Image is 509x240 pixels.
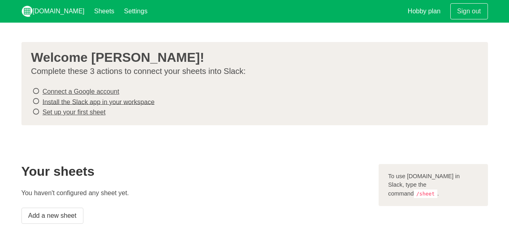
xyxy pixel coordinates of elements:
[31,50,472,65] h3: Welcome [PERSON_NAME]!
[379,164,488,206] div: To use [DOMAIN_NAME] in Slack, type the command .
[43,98,155,105] a: Install the Slack app in your workspace
[21,6,33,17] img: logo_v2_white.png
[21,164,369,179] h2: Your sheets
[21,188,369,198] p: You haven't configured any sheet yet.
[43,88,119,95] a: Connect a Google account
[43,109,106,116] a: Set up your first sheet
[31,66,472,76] p: Complete these 3 actions to connect your sheets into Slack:
[414,189,437,198] code: /sheet
[450,3,488,19] a: Sign out
[21,208,83,224] a: Add a new sheet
